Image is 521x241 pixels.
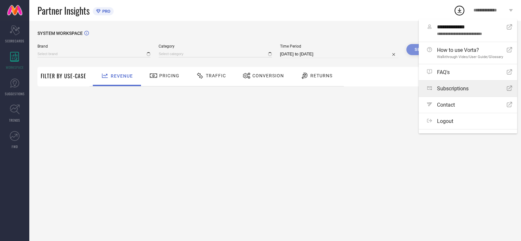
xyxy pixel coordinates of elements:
[280,44,398,49] span: Time Period
[12,144,18,149] span: FWD
[111,73,133,79] span: Revenue
[41,72,86,80] span: Filter By Use-Case
[37,44,150,49] span: Brand
[37,4,90,17] span: Partner Insights
[37,31,83,36] span: SYSTEM WORKSPACE
[159,51,272,57] input: Select category
[206,73,226,78] span: Traffic
[419,81,517,97] a: Subscriptions
[159,44,272,49] span: Category
[437,118,453,124] span: Logout
[37,51,150,57] input: Select brand
[280,50,398,58] input: Select time period
[419,42,517,64] a: How to use Vorta?Walkthrough Video/User Guide/Glossary
[454,5,465,16] div: Open download list
[437,55,503,59] span: Walkthrough Video/User Guide/Glossary
[101,9,110,14] span: PRO
[419,64,517,80] a: FAQ's
[9,118,20,123] span: TRENDS
[159,73,179,78] span: Pricing
[310,73,332,78] span: Returns
[437,69,450,75] span: FAQ's
[5,91,25,96] span: SUGGESTIONS
[252,73,284,78] span: Conversion
[437,47,503,53] span: How to use Vorta?
[6,65,24,70] span: WORKSPACE
[5,38,24,43] span: SCORECARDS
[419,97,517,113] a: Contact
[437,102,455,108] span: Contact
[437,85,469,92] span: Subscriptions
